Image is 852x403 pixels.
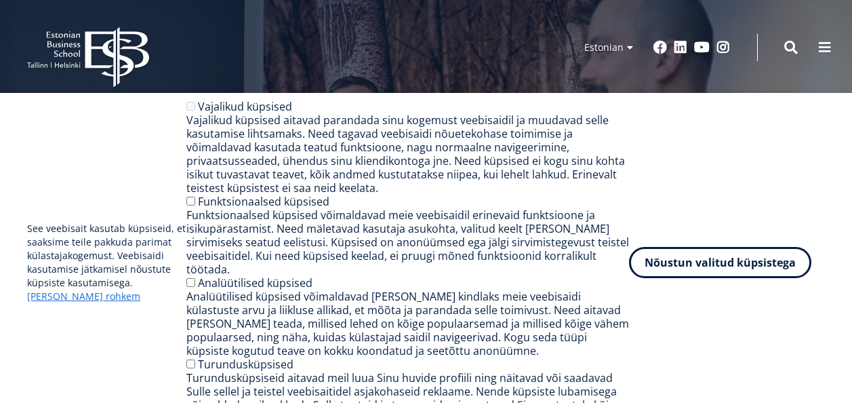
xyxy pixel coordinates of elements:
a: Instagram [716,41,730,54]
div: Funktsionaalsed küpsised võimaldavad meie veebisaidil erinevaid funktsioone ja isikupärastamist. ... [186,208,629,276]
div: Vajalikud küpsised aitavad parandada sinu kogemust veebisaidil ja muudavad selle kasutamise lihts... [186,113,629,195]
label: Vajalikud küpsised [198,99,292,114]
a: Facebook [653,41,667,54]
label: Funktsionaalsed küpsised [198,194,329,209]
a: Linkedin [674,41,687,54]
a: [PERSON_NAME] rohkem [27,290,140,303]
label: Turundusküpsised [198,357,293,372]
p: See veebisait kasutab küpsiseid, et saaksime teile pakkuda parimat külastajakogemust. Veebisaidi ... [27,222,186,303]
a: Youtube [694,41,710,54]
label: Analüütilised küpsised [198,275,312,290]
button: Nõustun valitud küpsistega [629,247,811,278]
div: Analüütilised küpsised võimaldavad [PERSON_NAME] kindlaks meie veebisaidi külastuste arvu ja liik... [186,290,629,358]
